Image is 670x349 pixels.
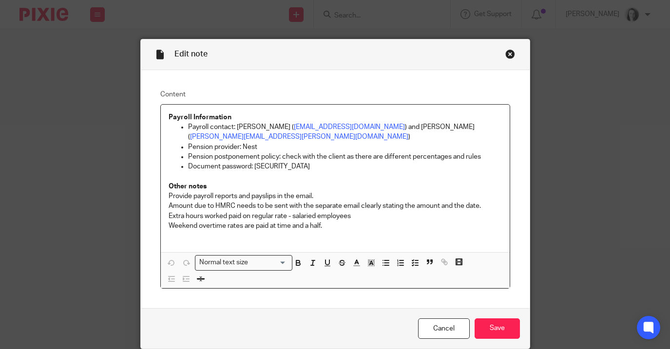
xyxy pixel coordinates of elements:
div: Search for option [195,255,292,270]
span: Edit note [174,50,208,58]
p: Provide payroll reports and payslips in the email. [169,191,502,201]
p: Pension provider: Nest [188,142,502,152]
p: Document password: [SECURITY_DATA] [188,162,502,171]
a: [PERSON_NAME][EMAIL_ADDRESS][PERSON_NAME][DOMAIN_NAME] [190,133,408,140]
span: Normal text size [197,257,250,268]
p: Pension postponement policy: check with the client as there are different percentages and rules [188,152,502,162]
strong: Payroll Information [169,114,231,121]
p: Payroll contact: [PERSON_NAME] ( ) and [PERSON_NAME] ( ) [188,122,502,142]
div: Close this dialog window [505,49,515,59]
label: Content [160,90,510,99]
p: Amount due to HMRC needs to be sent with the separate email clearly stating the amount and the date. [169,201,502,211]
a: [EMAIL_ADDRESS][DOMAIN_NAME] [294,124,405,130]
p: Weekend overtime rates are paid at time and a half. [169,221,502,231]
input: Search for option [251,257,286,268]
input: Save [475,318,520,339]
a: Cancel [418,318,470,339]
p: Extra hours worked paid on regular rate - salaried employees [169,211,502,221]
strong: Other notes [169,183,207,190]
